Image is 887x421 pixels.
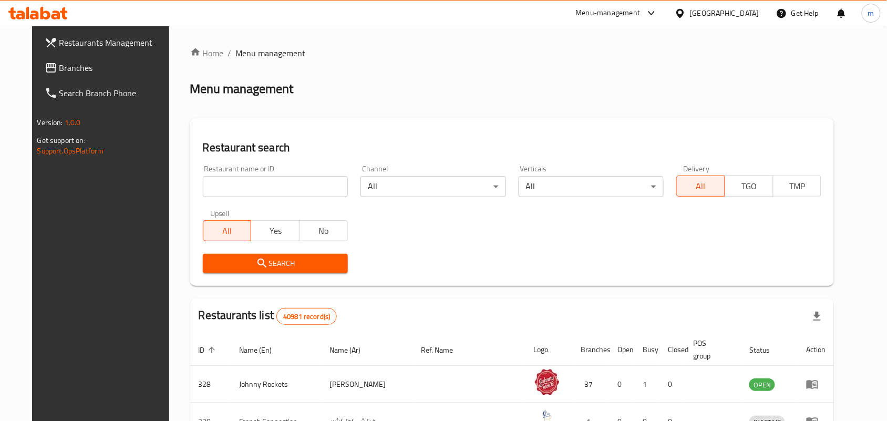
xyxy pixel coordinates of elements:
[277,312,336,322] span: 40981 record(s)
[749,378,775,391] div: OPEN
[749,344,783,356] span: Status
[240,344,286,356] span: Name (En)
[59,87,172,99] span: Search Branch Phone
[806,378,826,391] div: Menu
[37,134,86,147] span: Get support on:
[59,61,172,74] span: Branches
[576,7,641,19] div: Menu-management
[519,176,664,197] div: All
[36,30,180,55] a: Restaurants Management
[773,176,822,197] button: TMP
[421,344,467,356] span: Ref. Name
[798,334,834,366] th: Action
[525,334,573,366] th: Logo
[65,116,81,129] span: 1.0.0
[635,366,660,403] td: 1
[321,366,412,403] td: [PERSON_NAME]
[255,223,295,239] span: Yes
[190,366,231,403] td: 328
[37,116,63,129] span: Version:
[199,307,337,325] h2: Restaurants list
[304,223,344,239] span: No
[676,176,725,197] button: All
[729,179,769,194] span: TGO
[211,257,339,270] span: Search
[190,47,834,59] nav: breadcrumb
[203,176,348,197] input: Search for restaurant name or ID..
[694,337,729,362] span: POS group
[37,144,104,158] a: Support.OpsPlatform
[36,55,180,80] a: Branches
[360,176,506,197] div: All
[199,344,219,356] span: ID
[208,223,247,239] span: All
[534,369,560,395] img: Johnny Rockets
[610,366,635,403] td: 0
[660,334,685,366] th: Closed
[690,7,759,19] div: [GEOGRAPHIC_DATA]
[805,304,830,329] div: Export file
[236,47,306,59] span: Menu management
[725,176,773,197] button: TGO
[36,80,180,106] a: Search Branch Phone
[778,179,818,194] span: TMP
[684,165,710,172] label: Delivery
[276,308,337,325] div: Total records count
[190,47,224,59] a: Home
[749,379,775,391] span: OPEN
[610,334,635,366] th: Open
[203,254,348,273] button: Search
[203,140,822,156] h2: Restaurant search
[329,344,374,356] span: Name (Ar)
[251,220,300,241] button: Yes
[299,220,348,241] button: No
[228,47,232,59] li: /
[635,334,660,366] th: Busy
[868,7,874,19] span: m
[681,179,721,194] span: All
[573,334,610,366] th: Branches
[210,210,230,217] label: Upsell
[190,80,294,97] h2: Menu management
[660,366,685,403] td: 0
[231,366,322,403] td: Johnny Rockets
[59,36,172,49] span: Restaurants Management
[573,366,610,403] td: 37
[203,220,252,241] button: All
